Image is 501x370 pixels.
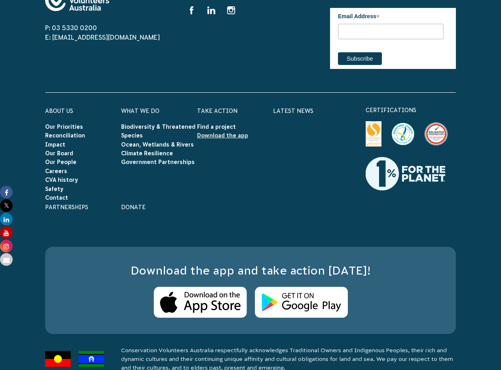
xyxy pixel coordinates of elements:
p: certifications [366,105,456,115]
a: Government Partnerships [121,159,195,165]
img: Flags [45,351,104,367]
a: CVA history [45,177,78,183]
img: Android Store Logo [255,287,348,318]
a: Take Action [197,108,237,114]
a: Our People [45,159,76,165]
h3: Download the app and take action [DATE]! [61,263,440,279]
a: Our Board [45,150,73,156]
a: P: 03 5330 0200 [45,24,97,31]
a: Safety [45,186,63,192]
a: Latest News [273,108,313,114]
a: About Us [45,108,73,114]
label: Email Address [338,8,444,23]
img: Apple Store Logo [154,287,247,318]
input: Subscribe [338,52,382,65]
a: Climate Resilience [121,150,173,156]
a: E: [EMAIL_ADDRESS][DOMAIN_NAME] [45,34,160,41]
a: Find a project [197,124,236,130]
a: Biodiversity & Threatened Species [121,124,195,139]
a: Ocean, Wetlands & Rivers [121,141,194,148]
a: Download the app [197,132,248,139]
a: Careers [45,168,67,174]
a: Partnerships [45,204,88,210]
a: Donate [121,204,146,210]
a: Reconciliation [45,132,85,139]
a: Our Priorities [45,124,83,130]
a: What We Do [121,108,159,114]
a: Contact [45,195,68,201]
a: Impact [45,141,65,148]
